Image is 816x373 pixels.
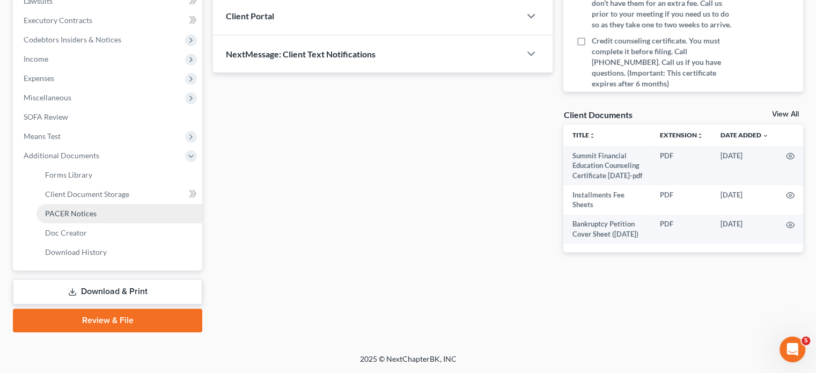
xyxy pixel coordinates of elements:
[36,165,202,185] a: Forms Library
[563,185,651,215] td: Installments Fee Sheets
[780,337,805,362] iframe: Intercom live chat
[45,170,92,179] span: Forms Library
[45,247,107,257] span: Download History
[24,93,71,102] span: Miscellaneous
[24,74,54,83] span: Expenses
[24,112,68,121] span: SOFA Review
[589,133,595,139] i: unfold_more
[226,49,376,59] span: NextMessage: Client Text Notifications
[563,215,651,244] td: Bankruptcy Petition Cover Sheet ([DATE])
[45,228,87,237] span: Doc Creator
[721,131,769,139] a: Date Added expand_more
[762,133,769,139] i: expand_more
[712,215,777,244] td: [DATE]
[772,111,799,118] a: View All
[563,146,651,185] td: Summit Financial Education Counseling Certificate [DATE]-pdf
[24,35,121,44] span: Codebtors Insiders & Notices
[36,243,202,262] a: Download History
[24,54,48,63] span: Income
[651,215,712,244] td: PDF
[712,185,777,215] td: [DATE]
[660,131,703,139] a: Extensionunfold_more
[226,11,274,21] span: Client Portal
[591,35,734,89] span: Credit counseling certificate. You must complete it before filing. Call [PHONE_NUMBER]. Call us i...
[651,185,712,215] td: PDF
[45,189,129,199] span: Client Document Storage
[24,151,99,160] span: Additional Documents
[36,204,202,223] a: PACER Notices
[697,133,703,139] i: unfold_more
[572,131,595,139] a: Titleunfold_more
[24,131,61,141] span: Means Test
[102,354,714,373] div: 2025 © NextChapterBK, INC
[802,337,810,345] span: 5
[15,107,202,127] a: SOFA Review
[24,16,92,25] span: Executory Contracts
[651,146,712,185] td: PDF
[36,185,202,204] a: Client Document Storage
[13,279,202,304] a: Download & Print
[36,223,202,243] a: Doc Creator
[13,309,202,332] a: Review & File
[712,146,777,185] td: [DATE]
[563,109,632,120] div: Client Documents
[45,209,97,218] span: PACER Notices
[15,11,202,30] a: Executory Contracts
